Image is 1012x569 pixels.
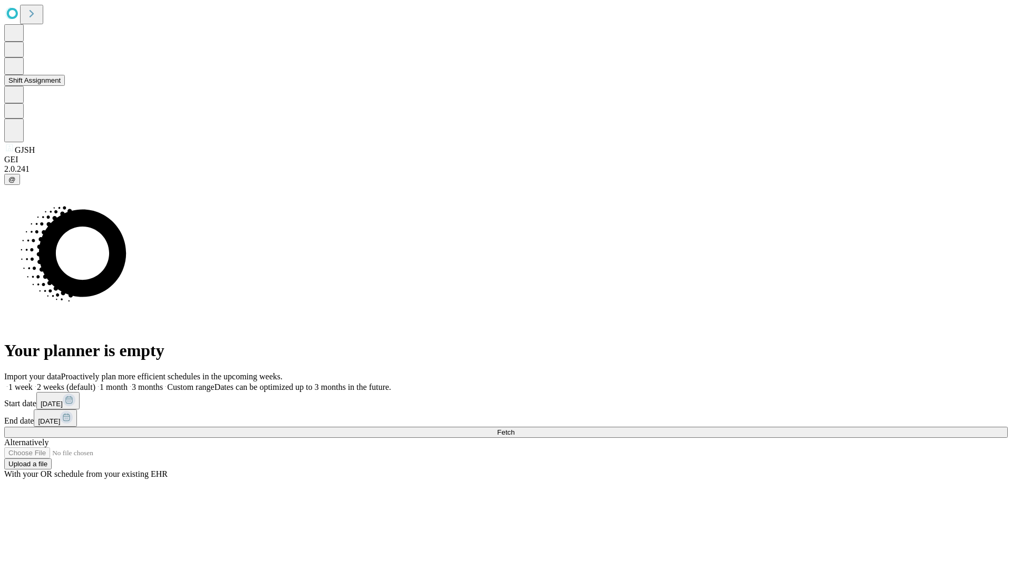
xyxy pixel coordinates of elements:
[41,400,63,408] span: [DATE]
[34,409,77,427] button: [DATE]
[4,155,1008,164] div: GEI
[36,392,80,409] button: [DATE]
[4,372,61,381] span: Import your data
[4,469,168,478] span: With your OR schedule from your existing EHR
[38,417,60,425] span: [DATE]
[100,382,128,391] span: 1 month
[4,164,1008,174] div: 2.0.241
[167,382,214,391] span: Custom range
[15,145,35,154] span: GJSH
[4,392,1008,409] div: Start date
[37,382,95,391] span: 2 weeks (default)
[497,428,514,436] span: Fetch
[4,438,48,447] span: Alternatively
[4,174,20,185] button: @
[132,382,163,391] span: 3 months
[61,372,283,381] span: Proactively plan more efficient schedules in the upcoming weeks.
[215,382,391,391] span: Dates can be optimized up to 3 months in the future.
[4,427,1008,438] button: Fetch
[8,175,16,183] span: @
[4,409,1008,427] div: End date
[4,341,1008,360] h1: Your planner is empty
[4,75,65,86] button: Shift Assignment
[8,382,33,391] span: 1 week
[4,458,52,469] button: Upload a file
